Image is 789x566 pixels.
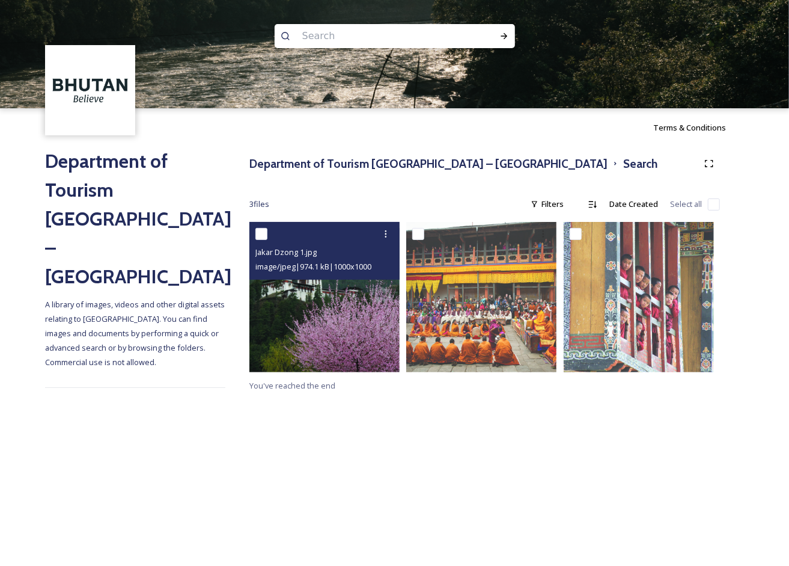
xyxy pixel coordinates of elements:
span: You've reached the end [249,380,335,391]
h2: Department of Tourism [GEOGRAPHIC_DATA] – [GEOGRAPHIC_DATA] [45,147,225,291]
h3: Department of Tourism [GEOGRAPHIC_DATA] – [GEOGRAPHIC_DATA] [249,155,608,173]
span: Select all [670,198,702,210]
input: Search [296,23,461,49]
h3: Search [623,155,657,173]
span: image/jpeg | 974.1 kB | 1000 x 1000 [255,261,371,272]
span: Terms & Conditions [653,122,726,133]
img: Jakar Dzong 1.jpg [249,222,400,372]
span: Jakar Dzong 1.jpg [255,247,317,257]
div: Date Created [603,192,664,216]
img: BT_Logo_BB_Lockup_CMYK_High%2520Res.jpg [47,47,134,134]
span: 3 file s [249,198,269,210]
img: jakar tshechu story image -1.jpg [406,222,556,372]
div: Filters [525,192,570,216]
img: jakar dzong2.jpg [564,222,714,372]
span: A library of images, videos and other digital assets relating to [GEOGRAPHIC_DATA]. You can find ... [45,299,227,368]
a: Terms & Conditions [653,120,744,135]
